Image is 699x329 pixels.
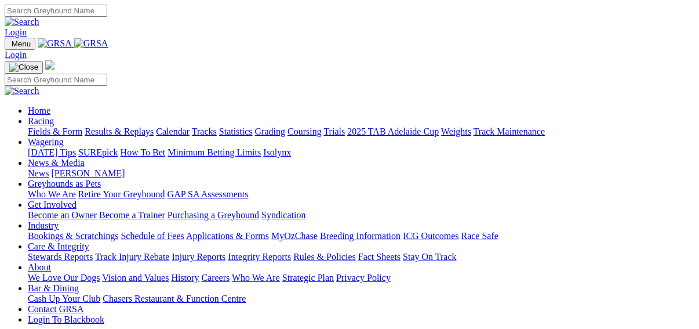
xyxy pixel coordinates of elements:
a: Breeding Information [320,231,401,241]
a: Bookings & Scratchings [28,231,118,241]
img: Search [5,86,39,96]
a: Get Involved [28,200,77,209]
a: News [28,168,49,178]
div: Industry [28,231,694,241]
a: Trials [323,126,345,136]
a: Care & Integrity [28,241,89,251]
a: Become an Owner [28,210,97,220]
a: Stay On Track [403,252,456,262]
a: Applications & Forms [186,231,269,241]
a: Injury Reports [172,252,225,262]
a: Industry [28,220,59,230]
a: Wagering [28,137,64,147]
a: 2025 TAB Adelaide Cup [347,126,439,136]
a: Track Injury Rebate [95,252,169,262]
div: Get Involved [28,210,694,220]
div: Bar & Dining [28,294,694,304]
a: Schedule of Fees [121,231,184,241]
a: Strategic Plan [282,273,334,283]
a: MyOzChase [271,231,318,241]
a: Contact GRSA [28,304,83,314]
a: Statistics [219,126,253,136]
a: Track Maintenance [474,126,545,136]
a: About [28,262,51,272]
img: GRSA [74,38,108,49]
a: Bar & Dining [28,283,79,293]
div: Racing [28,126,694,137]
img: logo-grsa-white.png [45,60,54,70]
a: Calendar [156,126,190,136]
a: Rules & Policies [293,252,356,262]
a: Login [5,50,27,60]
div: Wagering [28,147,694,158]
a: Results & Replays [85,126,154,136]
a: Tracks [192,126,217,136]
a: Greyhounds as Pets [28,179,101,189]
a: We Love Our Dogs [28,273,100,283]
a: Chasers Restaurant & Function Centre [103,294,246,303]
a: GAP SA Assessments [168,189,249,199]
div: About [28,273,694,283]
a: Syndication [261,210,305,220]
a: News & Media [28,158,85,168]
img: Search [5,17,39,27]
a: History [171,273,199,283]
a: Racing [28,116,54,126]
a: Coursing [287,126,322,136]
div: Greyhounds as Pets [28,189,694,200]
a: Who We Are [232,273,280,283]
a: Become a Trainer [99,210,165,220]
a: [PERSON_NAME] [51,168,125,178]
a: Grading [255,126,285,136]
a: Cash Up Your Club [28,294,100,303]
div: News & Media [28,168,694,179]
a: Login [5,27,27,37]
a: Weights [441,126,471,136]
a: SUREpick [78,147,118,157]
button: Toggle navigation [5,38,35,50]
a: Purchasing a Greyhound [168,210,259,220]
a: [DATE] Tips [28,147,76,157]
a: Careers [201,273,230,283]
a: Retire Your Greyhound [78,189,165,199]
a: Isolynx [263,147,291,157]
img: GRSA [38,38,72,49]
a: Fact Sheets [358,252,401,262]
a: Stewards Reports [28,252,93,262]
a: How To Bet [121,147,166,157]
a: Login To Blackbook [28,314,104,324]
button: Toggle navigation [5,61,43,74]
a: Vision and Values [102,273,169,283]
input: Search [5,5,107,17]
a: Home [28,106,50,115]
a: Privacy Policy [336,273,391,283]
img: Close [9,63,38,72]
a: Fields & Form [28,126,82,136]
a: Who We Are [28,189,76,199]
span: Menu [12,39,31,48]
div: Care & Integrity [28,252,694,262]
a: Minimum Betting Limits [168,147,261,157]
a: Race Safe [461,231,498,241]
a: Integrity Reports [228,252,291,262]
a: ICG Outcomes [403,231,458,241]
input: Search [5,74,107,86]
